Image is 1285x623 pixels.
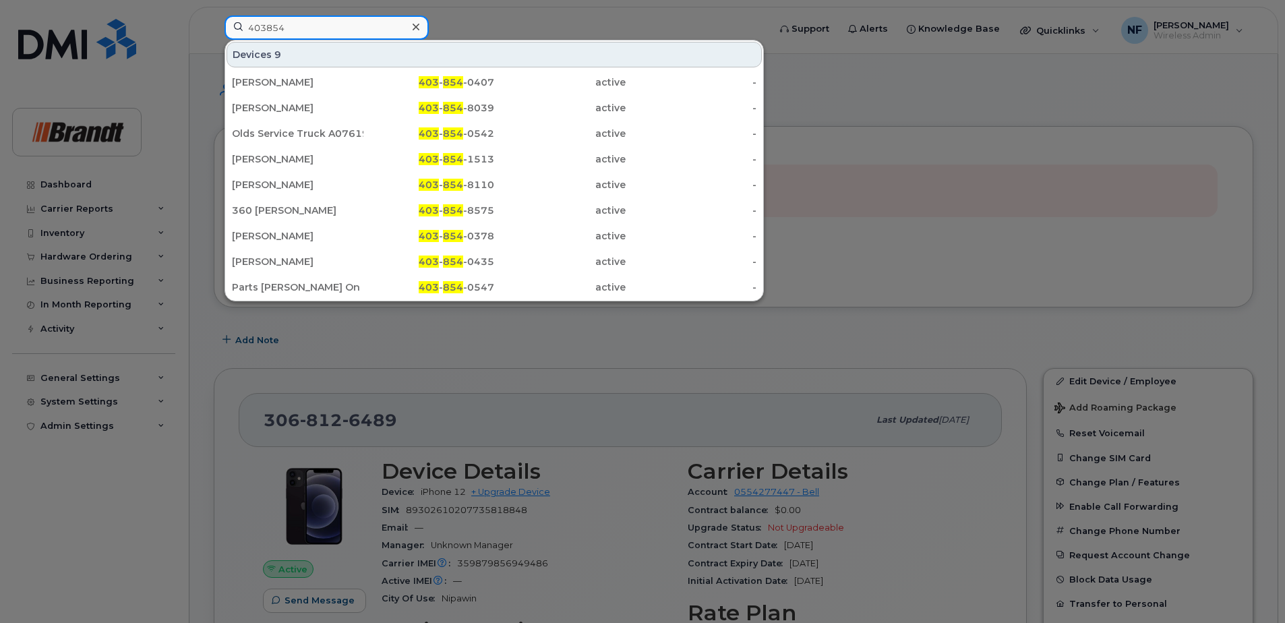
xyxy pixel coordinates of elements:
[443,76,463,88] span: 854
[443,127,463,140] span: 854
[494,127,626,140] div: active
[363,76,495,89] div: - -0407
[227,147,762,171] a: [PERSON_NAME]403-854-1513active-
[419,179,439,191] span: 403
[227,42,762,67] div: Devices
[419,102,439,114] span: 403
[419,127,439,140] span: 403
[363,204,495,217] div: - -8575
[626,255,757,268] div: -
[626,101,757,115] div: -
[443,204,463,216] span: 854
[419,230,439,242] span: 403
[227,70,762,94] a: [PERSON_NAME]403-854-0407active-
[227,173,762,197] a: [PERSON_NAME]403-854-8110active-
[626,76,757,89] div: -
[626,280,757,294] div: -
[227,198,762,222] a: 360 [PERSON_NAME]403-854-8575active-
[232,152,363,166] div: [PERSON_NAME]
[232,280,363,294] div: Parts [PERSON_NAME] On Call .
[494,101,626,115] div: active
[419,153,439,165] span: 403
[274,48,281,61] span: 9
[494,280,626,294] div: active
[363,255,495,268] div: - -0435
[494,152,626,166] div: active
[232,127,363,140] div: Olds Service Truck A07619
[227,121,762,146] a: Olds Service Truck A07619403-854-0542active-
[419,256,439,268] span: 403
[232,255,363,268] div: [PERSON_NAME]
[626,204,757,217] div: -
[227,224,762,248] a: [PERSON_NAME]403-854-0378active-
[227,96,762,120] a: [PERSON_NAME]403-854-8039active-
[626,229,757,243] div: -
[363,127,495,140] div: - -0542
[443,102,463,114] span: 854
[232,229,363,243] div: [PERSON_NAME]
[626,152,757,166] div: -
[494,255,626,268] div: active
[363,229,495,243] div: - -0378
[494,178,626,191] div: active
[363,152,495,166] div: - -1513
[443,256,463,268] span: 854
[227,275,762,299] a: Parts [PERSON_NAME] On Call .403-854-0547active-
[419,76,439,88] span: 403
[419,281,439,293] span: 403
[443,179,463,191] span: 854
[363,280,495,294] div: - -0547
[494,229,626,243] div: active
[363,178,495,191] div: - -8110
[232,178,363,191] div: [PERSON_NAME]
[232,204,363,217] div: 360 [PERSON_NAME]
[443,281,463,293] span: 854
[227,249,762,274] a: [PERSON_NAME]403-854-0435active-
[232,101,363,115] div: [PERSON_NAME]
[626,178,757,191] div: -
[494,76,626,89] div: active
[494,204,626,217] div: active
[443,230,463,242] span: 854
[363,101,495,115] div: - -8039
[419,204,439,216] span: 403
[626,127,757,140] div: -
[232,76,363,89] div: [PERSON_NAME]
[443,153,463,165] span: 854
